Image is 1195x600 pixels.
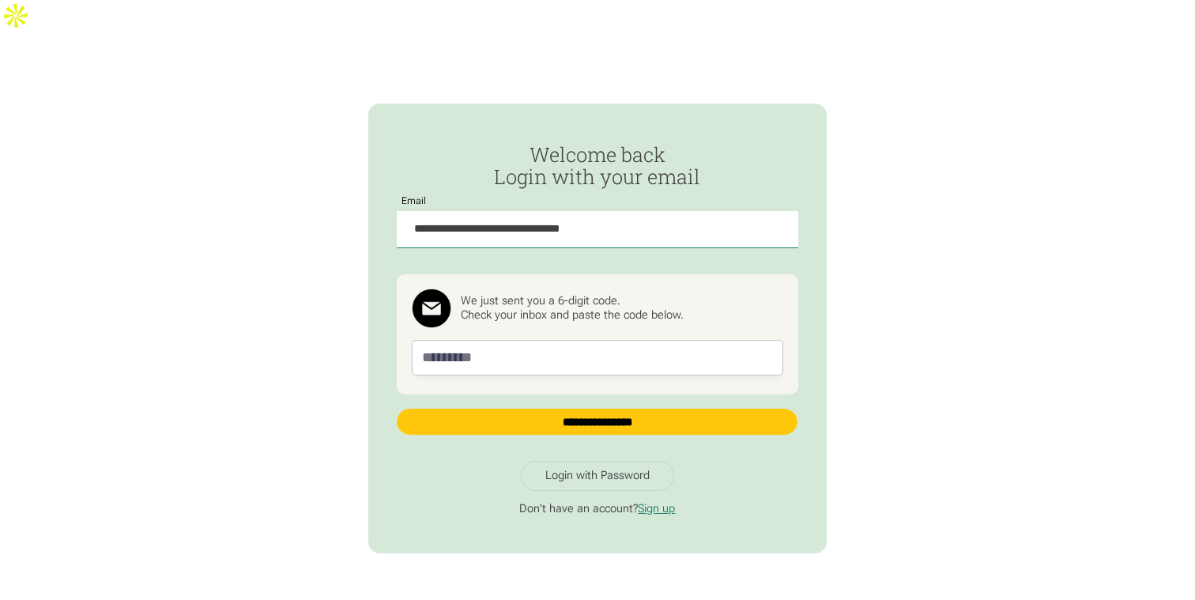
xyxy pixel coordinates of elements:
[461,294,684,323] div: We just sent you a 6-digit code. Check your inbox and paste the code below.
[397,144,797,449] form: Passwordless Login
[397,144,797,188] h2: Welcome back Login with your email
[397,502,797,516] p: Don't have an account?
[545,469,650,483] div: Login with Password
[638,502,675,515] a: Sign up
[397,196,431,207] label: Email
